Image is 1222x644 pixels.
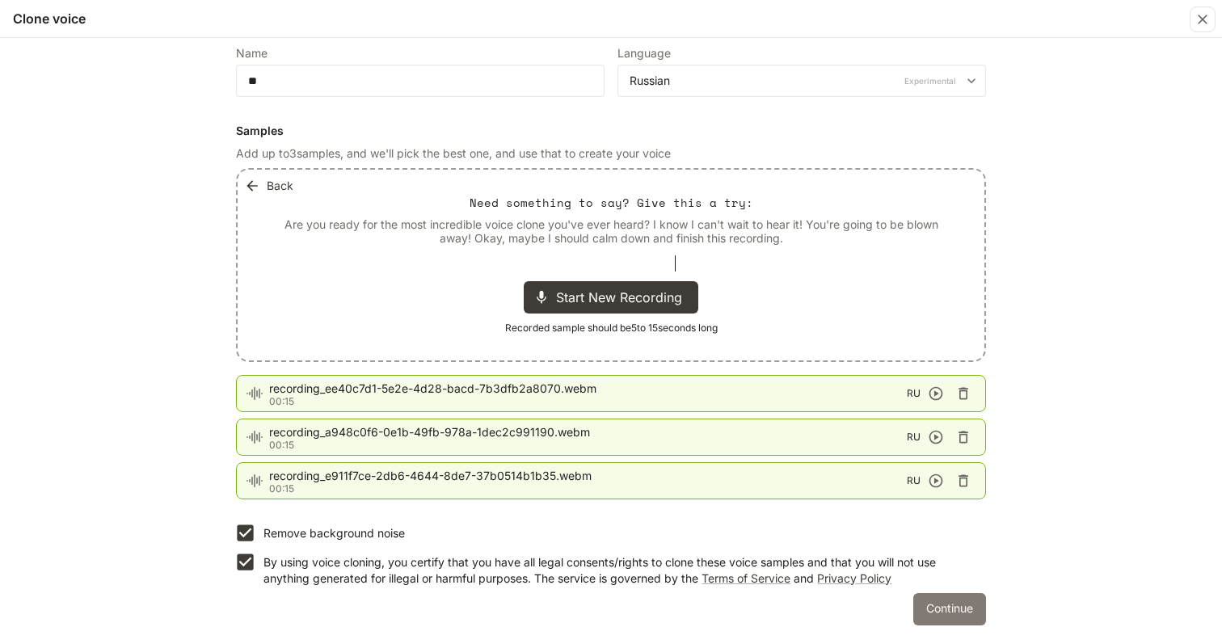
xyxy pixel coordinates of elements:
span: recording_e911f7ce-2db6-4644-8de7-37b0514b1b35.webm [269,468,907,484]
h6: Samples [236,123,986,139]
div: Russian [630,73,959,89]
span: recording_ee40c7d1-5e2e-4d28-bacd-7b3dfb2a8070.webm [269,381,907,397]
span: Start New Recording [556,288,692,307]
div: RussianExperimental [618,73,985,89]
a: Terms of Service [702,571,790,585]
p: Need something to say? Give this a try: [470,195,753,211]
button: Back [241,170,300,202]
p: Name [236,48,268,59]
p: Language [617,48,671,59]
p: 00:15 [269,440,907,450]
div: Start New Recording [524,281,698,314]
span: Recorded sample should be 5 to 15 seconds long [505,320,718,336]
p: Experimental [901,74,959,88]
span: RU [907,385,921,402]
p: Add up to 3 samples, and we'll pick the best one, and use that to create your voice [236,145,986,162]
p: Are you ready for the most incredible voice clone you've ever heard? I know I can't wait to hear ... [276,217,946,246]
span: recording_a948c0f6-0e1b-49fb-978a-1dec2c991190.webm [269,424,907,440]
p: 00:15 [269,397,907,406]
p: 00:15 [269,484,907,494]
p: Remove background noise [263,525,405,541]
span: RU [907,473,921,489]
span: RU [907,429,921,445]
a: Privacy Policy [817,571,891,585]
button: Continue [913,593,986,625]
p: By using voice cloning, you certify that you have all legal consents/rights to clone these voice ... [263,554,973,587]
h5: Clone voice [13,10,86,27]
